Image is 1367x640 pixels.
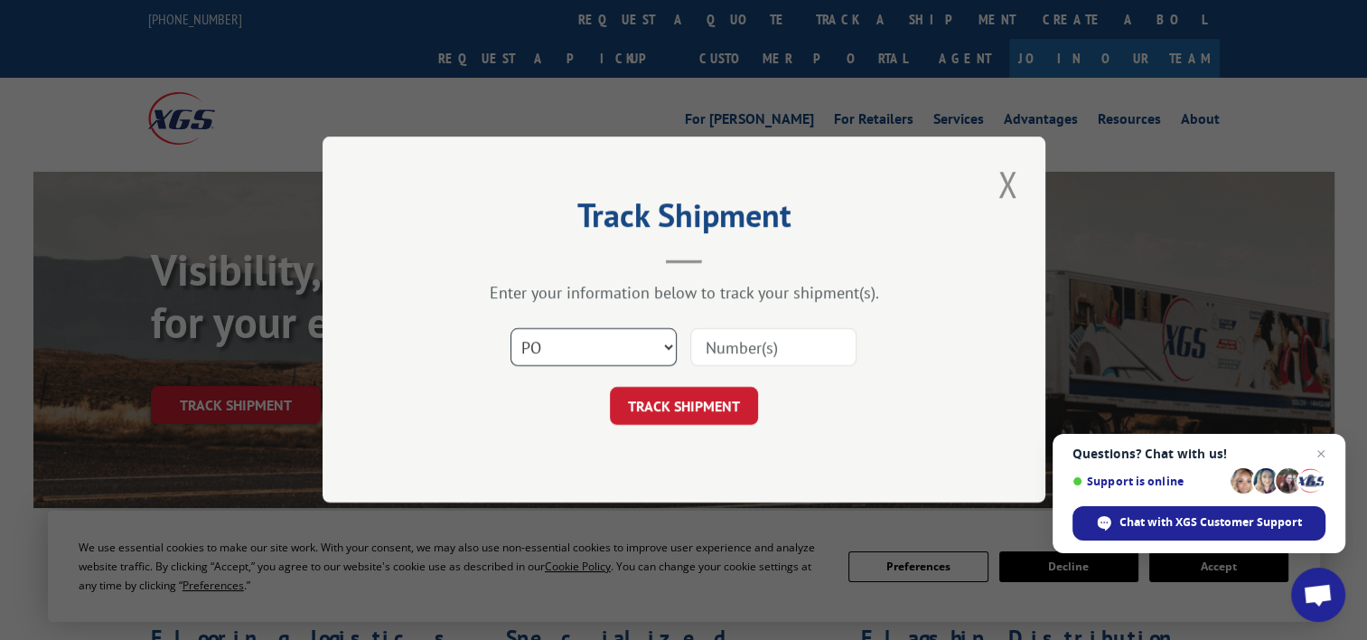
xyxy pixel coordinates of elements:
[1291,568,1345,622] a: Open chat
[610,388,758,426] button: TRACK SHIPMENT
[1072,447,1325,461] span: Questions? Chat with us!
[1119,514,1302,531] span: Chat with XGS Customer Support
[992,159,1023,209] button: Close modal
[690,329,857,367] input: Number(s)
[1072,506,1325,541] span: Chat with XGS Customer Support
[413,283,955,304] div: Enter your information below to track your shipment(s).
[1072,475,1224,488] span: Support is online
[413,202,955,237] h2: Track Shipment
